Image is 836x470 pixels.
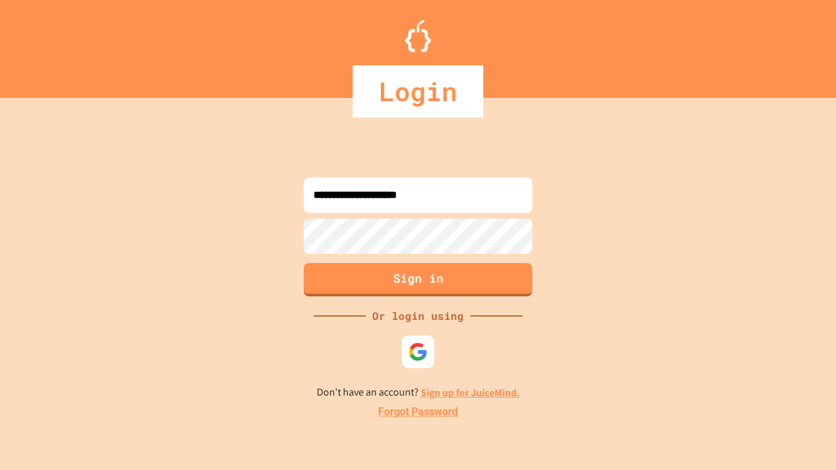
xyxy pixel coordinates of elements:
img: google-icon.svg [408,342,428,362]
div: Or login using [366,308,470,324]
img: Logo.svg [405,20,431,52]
a: Sign up for JuiceMind. [421,386,520,399]
button: Sign in [304,263,532,296]
a: Forgot Password [378,404,458,420]
div: Login [353,65,483,117]
p: Don't have an account? [317,384,520,401]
